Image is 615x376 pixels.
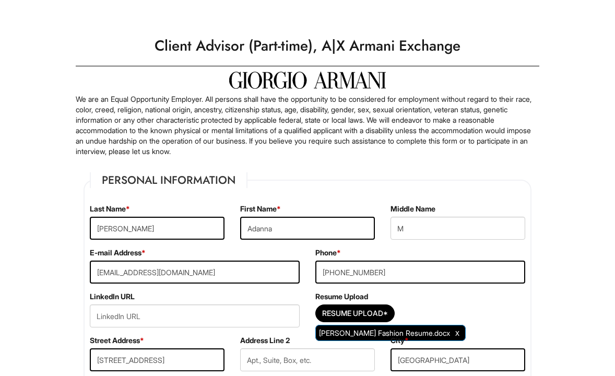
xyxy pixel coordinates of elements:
label: Resume Upload [315,291,368,302]
p: We are an Equal Opportunity Employer. All persons shall have the opportunity to be considered for... [76,94,539,157]
legend: Personal Information [90,172,247,188]
input: Phone [315,261,525,284]
input: LinkedIn URL [90,304,300,327]
input: First Name [240,217,375,240]
a: Clear Uploaded File [453,326,462,340]
label: First Name [240,204,281,214]
label: Middle Name [391,204,435,214]
span: [PERSON_NAME] Fashion Resume.docx [319,328,450,337]
img: Giorgio Armani [229,72,386,89]
h1: Client Advisor (Part-time), A|X Armani Exchange [70,31,545,61]
input: City [391,348,525,371]
input: Middle Name [391,217,525,240]
label: Address Line 2 [240,335,290,346]
input: Last Name [90,217,224,240]
input: Street Address [90,348,224,371]
label: Last Name [90,204,130,214]
input: Apt., Suite, Box, etc. [240,348,375,371]
label: Street Address [90,335,144,346]
input: E-mail Address [90,261,300,284]
label: Phone [315,248,341,258]
label: City [391,335,409,346]
button: Resume Upload*Resume Upload* [315,304,395,322]
label: LinkedIn URL [90,291,135,302]
label: E-mail Address [90,248,146,258]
